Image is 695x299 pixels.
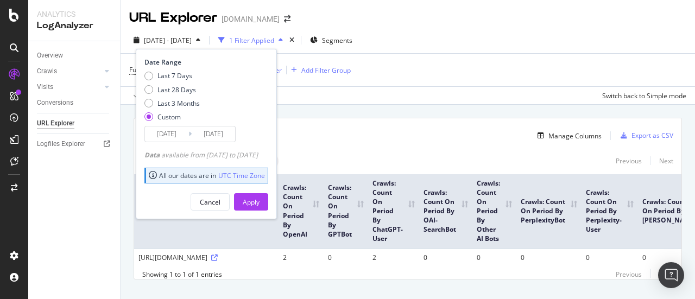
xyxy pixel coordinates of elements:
div: [URL][DOMAIN_NAME] [138,253,274,262]
button: Switch back to Simple mode [598,87,686,104]
div: Cancel [200,198,220,207]
td: 0 [472,248,516,266]
button: Apply [129,87,161,104]
th: Crawls: Count On Period By OpenAI: activate to sort column ascending [279,174,324,248]
td: 0 [324,248,368,266]
div: Last 3 Months [157,99,200,108]
div: All our dates are in [149,171,265,180]
div: Add Filter Group [301,66,351,75]
button: Cancel [191,193,230,211]
input: Start Date [145,126,188,142]
td: 0 [516,248,582,266]
div: Crawls [37,66,57,77]
td: 2 [279,248,324,266]
div: Conversions [37,97,73,109]
button: Segments [306,31,357,49]
td: 0 [582,248,638,266]
div: 1 Filter Applied [229,36,274,45]
div: times [287,35,296,46]
span: Segments [322,36,352,45]
td: 0 [419,248,472,266]
div: Date Range [144,58,266,67]
button: Add Filter Group [287,63,351,77]
div: arrow-right-arrow-left [284,15,290,23]
div: Last 7 Days [157,71,192,80]
div: available from [DATE] to [DATE] [144,150,258,160]
div: LogAnalyzer [37,20,111,32]
div: Last 3 Months [144,99,200,108]
button: 1 Filter Applied [214,31,287,49]
span: Full URL [129,65,153,74]
div: Custom [157,112,181,122]
button: Export as CSV [616,127,673,144]
div: Last 28 Days [144,85,200,94]
div: Manage Columns [548,131,602,141]
div: Showing 1 to 1 of 1 entries [142,270,222,279]
th: Crawls: Count On Period By Other AI Bots: activate to sort column ascending [472,174,516,248]
a: Logfiles Explorer [37,138,112,150]
th: Crawls: Count On Period By PerplexityBot: activate to sort column ascending [516,174,582,248]
button: Apply [234,193,268,211]
th: Crawls: Count On Period By OAI-SearchBot: activate to sort column ascending [419,174,472,248]
a: URL Explorer [37,118,112,129]
div: [DOMAIN_NAME] [222,14,280,24]
a: Conversions [37,97,112,109]
th: Crawls: Count On Period By GPTBot: activate to sort column ascending [324,174,368,248]
span: Data [144,150,161,160]
a: Crawls [37,66,102,77]
div: Open Intercom Messenger [658,262,684,288]
div: Logfiles Explorer [37,138,85,150]
th: Full URL: activate to sort column ascending [134,174,279,248]
div: URL Explorer [37,118,74,129]
div: Visits [37,81,53,93]
button: Manage Columns [533,129,602,142]
div: Apply [243,198,260,207]
div: URL Explorer [129,9,217,27]
div: Overview [37,50,63,61]
button: [DATE] - [DATE] [129,31,205,49]
div: Last 28 Days [157,85,196,94]
span: [DATE] - [DATE] [144,36,192,45]
a: Visits [37,81,102,93]
a: UTC Time Zone [218,171,265,180]
div: Last 7 Days [144,71,200,80]
div: Export as CSV [631,131,673,140]
div: Switch back to Simple mode [602,91,686,100]
th: Crawls: Count On Period By ChatGPT-User: activate to sort column ascending [368,174,419,248]
div: Analytics [37,9,111,20]
td: 2 [368,248,419,266]
th: Crawls: Count On Period By Perplexity-User: activate to sort column ascending [582,174,638,248]
input: End Date [192,126,235,142]
a: Overview [37,50,112,61]
div: Custom [144,112,200,122]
